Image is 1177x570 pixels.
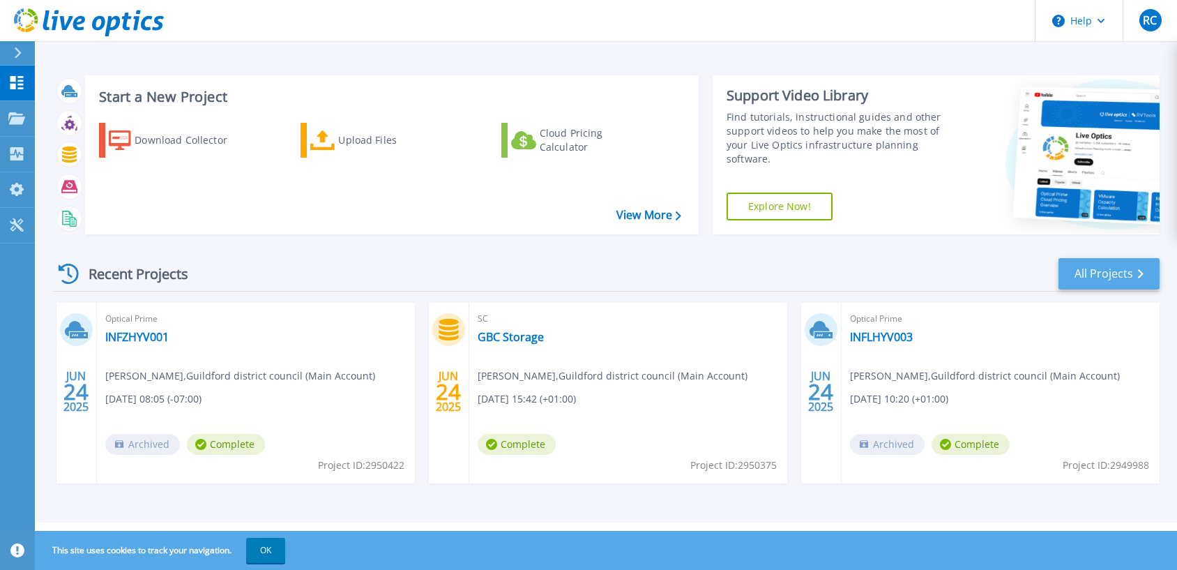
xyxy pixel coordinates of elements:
[616,209,681,222] a: View More
[38,538,285,563] span: This site uses cookies to track your navigation.
[478,434,556,455] span: Complete
[435,366,462,417] div: JUN 2025
[478,391,576,407] span: [DATE] 15:42 (+01:00)
[63,366,89,417] div: JUN 2025
[850,434,925,455] span: Archived
[105,368,375,384] span: [PERSON_NAME] , Guildford district council (Main Account)
[478,330,544,344] a: GBC Storage
[318,458,404,473] span: Project ID: 2950422
[727,193,833,220] a: Explore Now!
[727,110,952,166] div: Find tutorials, instructional guides and other support videos to help you make the most of your L...
[808,386,833,398] span: 24
[63,386,89,398] span: 24
[105,391,202,407] span: [DATE] 08:05 (-07:00)
[135,126,246,154] div: Download Collector
[105,434,180,455] span: Archived
[501,123,657,158] a: Cloud Pricing Calculator
[338,126,450,154] div: Upload Files
[478,368,747,384] span: [PERSON_NAME] , Guildford district council (Main Account)
[690,458,777,473] span: Project ID: 2950375
[187,434,265,455] span: Complete
[1058,258,1160,290] a: All Projects
[99,123,255,158] a: Download Collector
[54,257,207,291] div: Recent Projects
[1063,458,1149,473] span: Project ID: 2949988
[105,311,407,327] span: Optical Prime
[246,538,285,563] button: OK
[105,330,169,344] a: INFZHYV001
[436,386,461,398] span: 24
[99,89,681,105] h3: Start a New Project
[1143,15,1157,26] span: RC
[807,366,834,417] div: JUN 2025
[478,311,779,327] span: SC
[850,368,1120,384] span: [PERSON_NAME] , Guildford district council (Main Account)
[850,391,948,407] span: [DATE] 10:20 (+01:00)
[850,311,1151,327] span: Optical Prime
[301,123,456,158] a: Upload Files
[540,126,651,154] div: Cloud Pricing Calculator
[727,87,952,105] div: Support Video Library
[932,434,1010,455] span: Complete
[850,330,913,344] a: INFLHYV003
